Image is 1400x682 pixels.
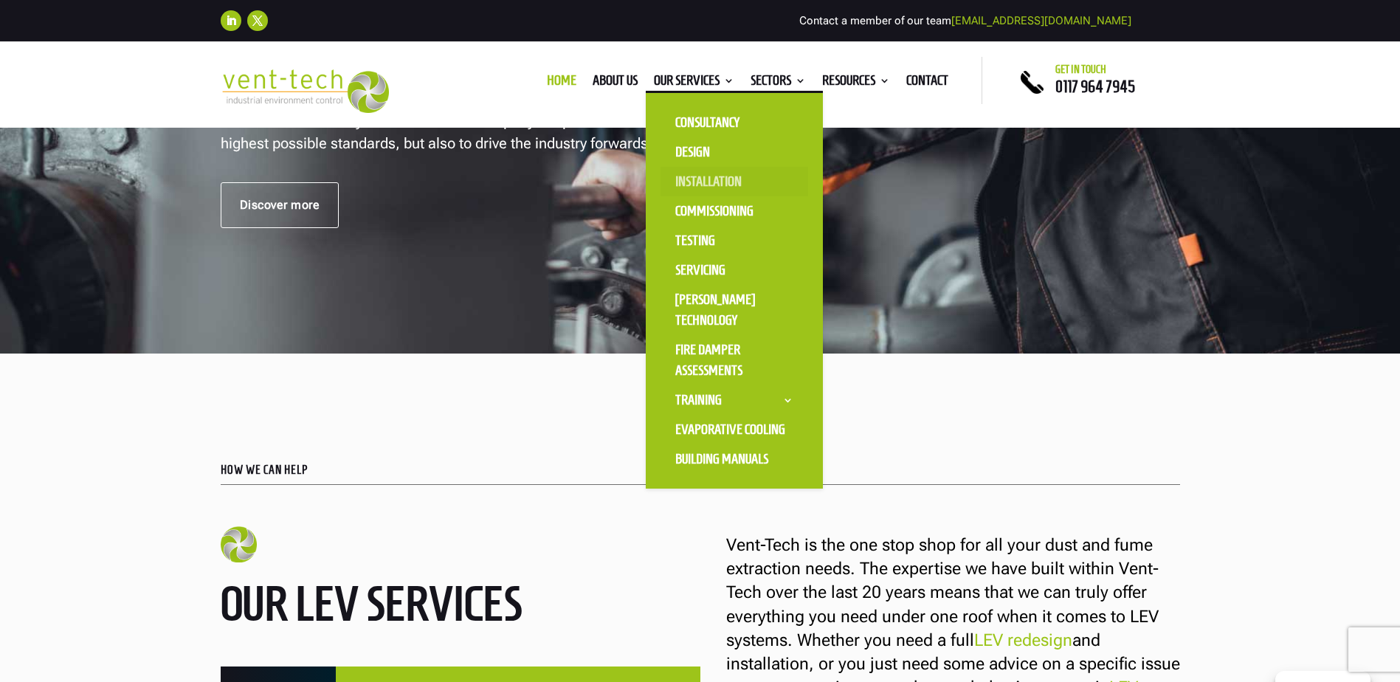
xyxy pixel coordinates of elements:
[221,69,390,113] img: 2023-09-27T08_35_16.549ZVENT-TECH---Clear-background
[1055,63,1106,75] span: Get in touch
[661,167,808,196] a: Installation
[951,14,1131,27] a: [EMAIL_ADDRESS][DOMAIN_NAME]
[661,226,808,255] a: Testing
[974,630,1072,650] a: LEV redesign
[661,196,808,226] a: Commissioning
[654,75,734,92] a: Our Services
[799,14,1131,27] span: Contact a member of our team
[661,285,808,335] a: [PERSON_NAME] Technology
[547,75,576,92] a: Home
[661,255,808,285] a: Servicing
[221,579,538,636] h2: Our LEV services
[661,335,808,385] a: Fire Damper Assessments
[661,415,808,444] a: Evaporative Cooling
[661,444,808,474] a: Building Manuals
[221,464,1180,476] p: HOW WE CAN HELP
[751,75,806,92] a: Sectors
[661,137,808,167] a: Design
[221,182,339,228] a: Discover more
[1055,77,1135,95] a: 0117 964 7945
[247,10,268,31] a: Follow on X
[593,75,638,92] a: About us
[822,75,890,92] a: Resources
[906,75,948,92] a: Contact
[221,10,241,31] a: Follow on LinkedIn
[661,385,808,415] a: Training
[661,108,808,137] a: Consultancy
